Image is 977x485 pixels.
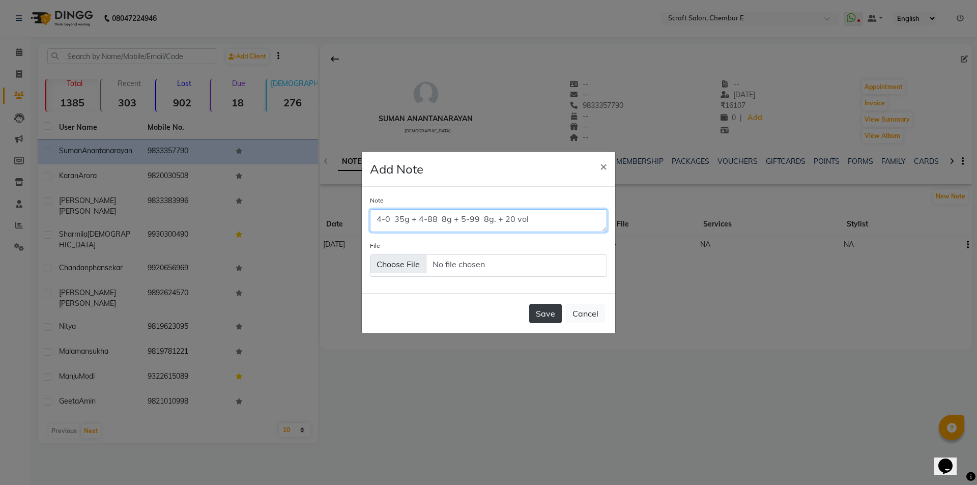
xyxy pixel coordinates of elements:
label: File [370,241,380,250]
button: Cancel [566,304,605,323]
h4: Add Note [370,160,423,178]
label: Note [370,196,384,205]
iframe: chat widget [934,444,967,475]
button: Save [529,304,562,323]
span: × [600,158,607,174]
button: Close [592,152,615,180]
